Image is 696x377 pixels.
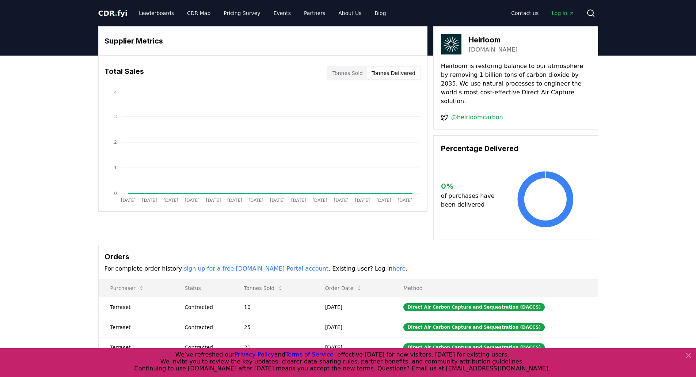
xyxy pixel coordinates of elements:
button: Purchaser [104,281,150,295]
img: Heirloom-logo [441,34,461,54]
a: [DOMAIN_NAME] [469,45,518,54]
td: [DATE] [313,297,392,317]
a: CDR.fyi [98,8,128,18]
div: Contracted [185,324,227,331]
h3: Total Sales [104,66,144,80]
td: 10 [232,297,313,317]
tspan: [DATE] [376,198,391,203]
p: Heirloom is restoring balance to our atmosphere by removing 1 billion tons of carbon dioxide by 2... [441,62,590,106]
tspan: [DATE] [355,198,370,203]
tspan: [DATE] [312,198,327,203]
button: Tonnes Delivered [367,67,420,79]
tspan: 0 [114,191,117,196]
p: Status [179,284,227,292]
a: sign up for a free [DOMAIN_NAME] Portal account [184,265,328,272]
td: Terraset [99,317,173,337]
nav: Main [505,7,580,20]
a: CDR Map [181,7,216,20]
a: Log in [546,7,580,20]
p: For complete order history, . Existing user? Log in . [104,264,592,273]
tspan: [DATE] [206,198,221,203]
button: Order Date [319,281,368,295]
td: 25 [232,317,313,337]
button: Tonnes Sold [238,281,289,295]
nav: Main [133,7,392,20]
td: [DATE] [313,337,392,357]
tspan: 2 [114,140,117,145]
td: [DATE] [313,317,392,337]
h3: Orders [104,251,592,262]
p: Method [398,284,592,292]
span: CDR fyi [98,9,128,18]
tspan: [DATE] [227,198,242,203]
tspan: 3 [114,114,117,119]
td: Terraset [99,297,173,317]
tspan: [DATE] [163,198,178,203]
div: Contracted [185,304,227,311]
button: Tonnes Sold [328,67,367,79]
tspan: [DATE] [185,198,199,203]
tspan: [DATE] [334,198,349,203]
tspan: [DATE] [291,198,306,203]
a: About Us [332,7,367,20]
tspan: [DATE] [142,198,157,203]
div: Direct Air Carbon Capture and Sequestration (DACCS) [403,343,545,351]
tspan: 4 [114,90,117,95]
div: Direct Air Carbon Capture and Sequestration (DACCS) [403,323,545,331]
a: Blog [369,7,392,20]
h3: 0 % [441,181,501,192]
a: Partners [298,7,331,20]
td: Terraset [99,337,173,357]
tspan: [DATE] [270,198,285,203]
span: . [115,9,117,18]
a: Leaderboards [133,7,180,20]
h3: Percentage Delivered [441,143,590,154]
a: @heirloomcarbon [451,113,503,122]
h3: Heirloom [469,34,518,45]
tspan: [DATE] [121,198,136,203]
h3: Supplier Metrics [104,35,421,46]
p: of purchases have been delivered [441,192,501,209]
span: Log in [552,10,574,17]
a: Contact us [505,7,544,20]
td: 21 [232,337,313,357]
tspan: 1 [114,165,117,170]
div: Direct Air Carbon Capture and Sequestration (DACCS) [403,303,545,311]
a: Pricing Survey [218,7,266,20]
div: Contracted [185,344,227,351]
tspan: [DATE] [248,198,263,203]
tspan: [DATE] [398,198,412,203]
a: Events [268,7,297,20]
a: here [392,265,406,272]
